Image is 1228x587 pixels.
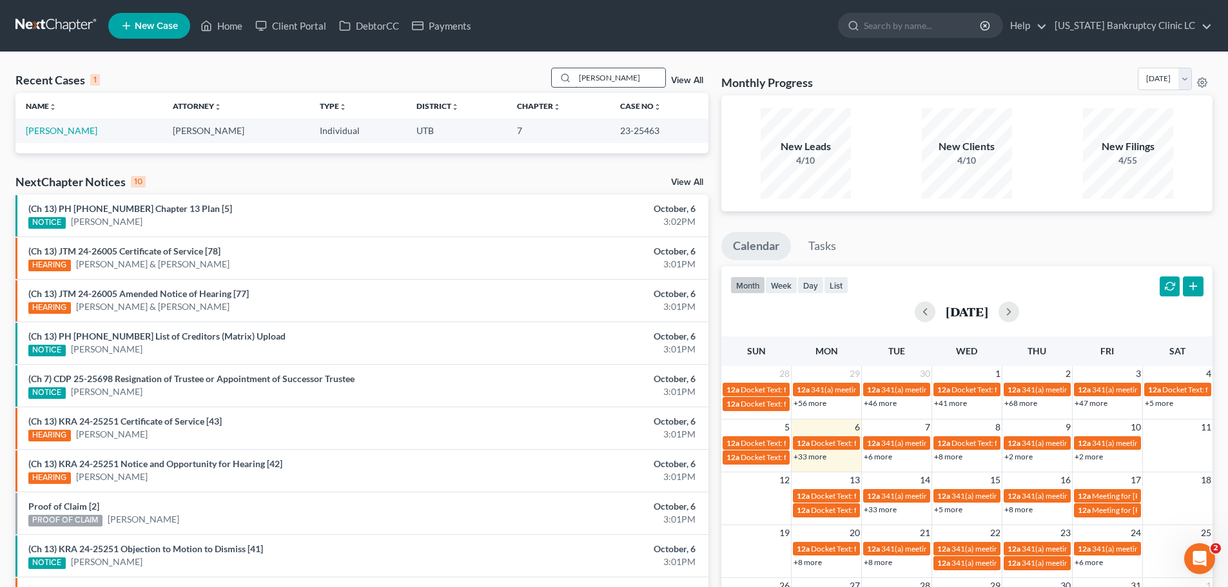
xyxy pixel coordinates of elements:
[951,491,1076,501] span: 341(a) meeting for [PERSON_NAME]
[864,557,892,567] a: +8 more
[451,103,459,111] i: unfold_more
[867,491,880,501] span: 12a
[320,101,347,111] a: Typeunfold_more
[1075,398,1107,408] a: +47 more
[1078,544,1091,553] span: 12a
[1184,543,1215,574] iframe: Intercom live chat
[620,101,661,111] a: Case Nounfold_more
[71,215,142,228] a: [PERSON_NAME]
[794,398,826,408] a: +56 more
[1092,505,1193,515] span: Meeting for [PERSON_NAME]
[726,385,739,394] span: 12a
[867,438,880,448] span: 12a
[1048,14,1212,37] a: [US_STATE] Bankruptcy Clinic LC
[482,555,696,568] div: 3:01PM
[482,245,696,258] div: October, 6
[135,21,178,31] span: New Case
[406,119,507,142] td: UTB
[339,103,347,111] i: unfold_more
[482,513,696,526] div: 3:01PM
[482,428,696,441] div: 3:01PM
[989,472,1002,488] span: 15
[951,438,1067,448] span: Docket Text: for [PERSON_NAME]
[864,505,897,514] a: +33 more
[937,491,950,501] span: 12a
[726,452,739,462] span: 12a
[482,457,696,470] div: October, 6
[1078,491,1091,501] span: 12a
[848,366,861,381] span: 29
[28,260,71,271] div: HEARING
[1022,544,1214,553] span: 341(a) meeting for [PERSON_NAME] & [PERSON_NAME]
[1008,438,1020,448] span: 12a
[994,366,1002,381] span: 1
[848,525,861,541] span: 20
[15,174,146,189] div: NextChapter Notices
[28,217,66,229] div: NOTICE
[1064,419,1072,435] span: 9
[1059,525,1072,541] span: 23
[1169,345,1185,356] span: Sat
[214,103,222,111] i: unfold_more
[482,372,696,385] div: October, 6
[797,385,810,394] span: 12a
[853,419,861,435] span: 6
[797,544,810,553] span: 12a
[1004,505,1033,514] a: +8 more
[888,345,905,356] span: Tue
[482,385,696,398] div: 3:01PM
[1135,366,1142,381] span: 3
[864,452,892,461] a: +6 more
[934,505,962,514] a: +5 more
[1059,472,1072,488] span: 16
[1148,385,1161,394] span: 12a
[1200,525,1213,541] span: 25
[937,544,950,553] span: 12a
[1004,452,1033,461] a: +2 more
[881,491,1006,501] span: 341(a) meeting for [PERSON_NAME]
[405,14,478,37] a: Payments
[956,345,977,356] span: Wed
[194,14,249,37] a: Home
[797,232,848,260] a: Tasks
[15,72,100,88] div: Recent Cases
[797,491,810,501] span: 12a
[741,452,924,462] span: Docket Text: for [PERSON_NAME] & [PERSON_NAME]
[811,544,926,553] span: Docket Text: for [PERSON_NAME]
[131,176,146,188] div: 10
[778,525,791,541] span: 19
[173,101,222,111] a: Attorneyunfold_more
[28,515,102,526] div: PROOF OF CLAIM
[919,525,931,541] span: 21
[778,472,791,488] span: 12
[1083,154,1173,167] div: 4/55
[333,14,405,37] a: DebtorCC
[811,491,995,501] span: Docket Text: for [PERSON_NAME] & [PERSON_NAME]
[867,544,880,553] span: 12a
[1129,472,1142,488] span: 17
[1092,544,1216,553] span: 341(a) meeting for [PERSON_NAME]
[1022,438,1146,448] span: 341(a) meeting for [PERSON_NAME]
[90,74,100,86] div: 1
[811,385,1004,394] span: 341(a) meeting for [PERSON_NAME] & [PERSON_NAME]
[797,505,810,515] span: 12a
[730,276,765,294] button: month
[1205,366,1213,381] span: 4
[49,103,57,111] i: unfold_more
[1078,385,1091,394] span: 12a
[108,513,179,526] a: [PERSON_NAME]
[1200,419,1213,435] span: 11
[309,119,406,142] td: Individual
[482,258,696,271] div: 3:01PM
[951,385,1067,394] span: Docket Text: for [PERSON_NAME]
[741,385,924,394] span: Docket Text: for [PERSON_NAME] & [PERSON_NAME]
[1008,558,1020,568] span: 12a
[28,543,263,554] a: (Ch 13) KRA 24-25251 Objection to Motion to Dismiss [41]
[919,472,931,488] span: 14
[162,119,309,142] td: [PERSON_NAME]
[610,119,708,142] td: 23-25463
[1092,385,1216,394] span: 341(a) meeting for [PERSON_NAME]
[28,458,282,469] a: (Ch 13) KRA 24-25251 Notice and Opportunity for Hearing [42]
[71,343,142,356] a: [PERSON_NAME]
[26,125,97,136] a: [PERSON_NAME]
